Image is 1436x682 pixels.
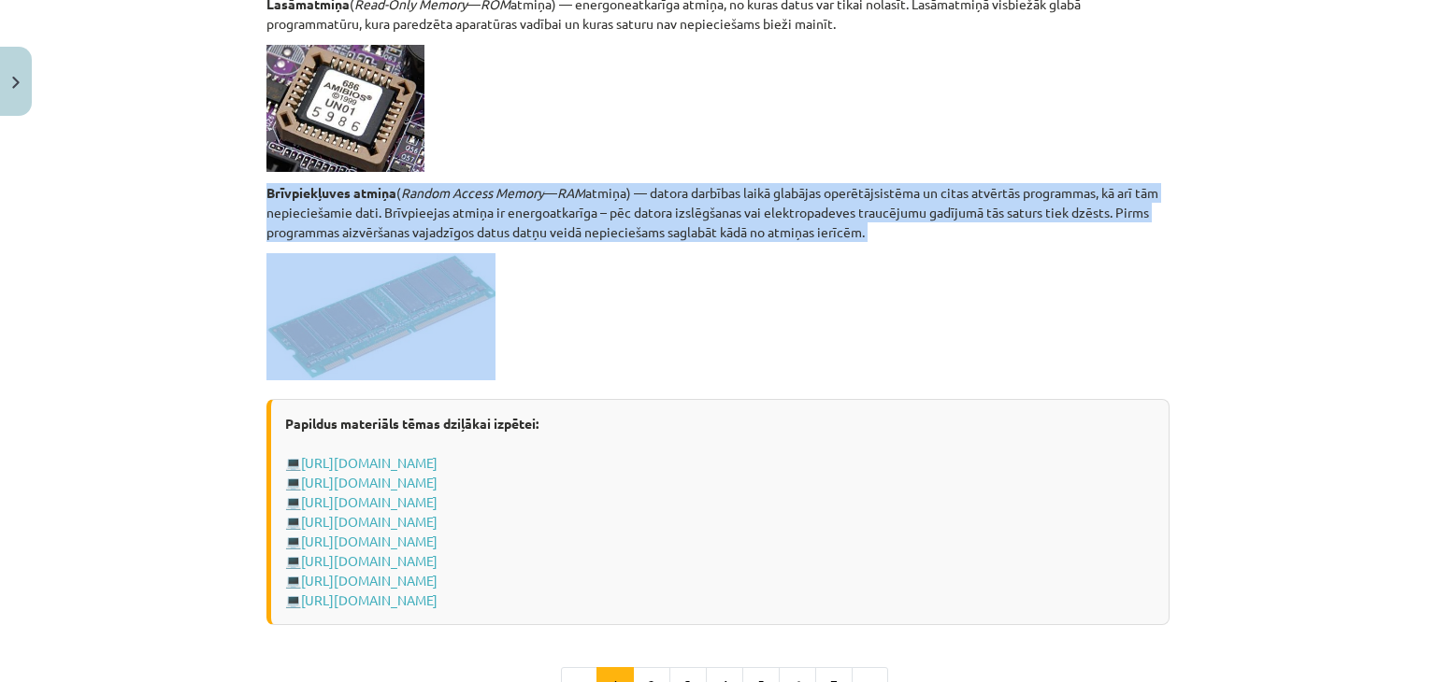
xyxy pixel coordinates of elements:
[301,552,438,569] a: [URL][DOMAIN_NAME]
[285,415,538,432] strong: Papildus materiāls tēmas dziļākai izpētei:
[301,533,438,549] a: [URL][DOMAIN_NAME]
[266,183,1170,242] p: ( — atmiņa) — datora darbības laikā glabājas operētājsistēma un citas atvērtās programmas, kā arī...
[301,474,438,490] a: [URL][DOMAIN_NAME]
[266,399,1170,625] div: 💻 💻 💻 💻 💻 💻 💻 💻
[401,184,544,201] em: Random Access Memory
[301,572,438,589] a: [URL][DOMAIN_NAME]
[12,77,20,89] img: icon-close-lesson-0947bae3869378f0d4975bcd49f059093ad1ed9edebbc8119c70593378902aed.svg
[301,454,438,471] a: [URL][DOMAIN_NAME]
[301,591,438,608] a: [URL][DOMAIN_NAME]
[557,184,585,201] em: RAM
[266,184,396,201] strong: Brīvpiekļuves atmiņa
[301,513,438,530] a: [URL][DOMAIN_NAME]
[301,493,438,510] a: [URL][DOMAIN_NAME]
